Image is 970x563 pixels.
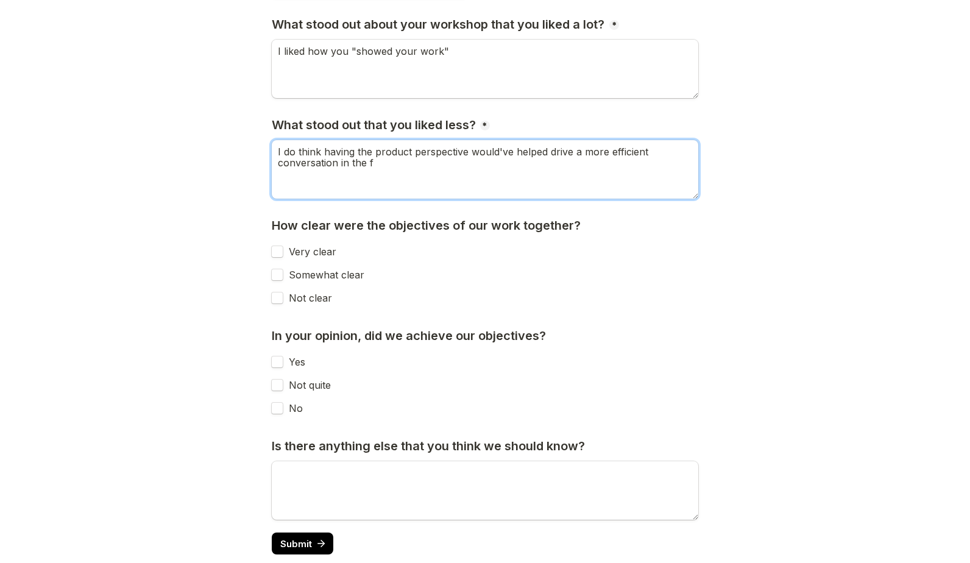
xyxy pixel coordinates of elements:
h3: Is there anything else that you think we should know? [272,439,588,454]
h3: What stood out about your workshop that you liked a lot? [272,17,607,32]
h3: What stood out that you liked less? [272,118,479,133]
label: Not clear [283,292,332,303]
h3: In your opinion, did we achieve our objectives? [272,328,549,344]
textarea: Is there anything else that you think we should know? [272,461,698,520]
button: Submit [272,533,333,554]
label: Very clear [283,246,336,257]
label: No [283,403,303,414]
textarea: What stood out that you liked less? [272,140,698,199]
span: Submit [280,539,312,548]
label: Yes [283,356,305,367]
h3: How clear were the objectives of our work together? [272,218,584,233]
label: Not quite [283,380,331,391]
label: Somewhat clear [283,269,364,280]
textarea: What stood out about your workshop that you liked a lot? [272,40,698,98]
